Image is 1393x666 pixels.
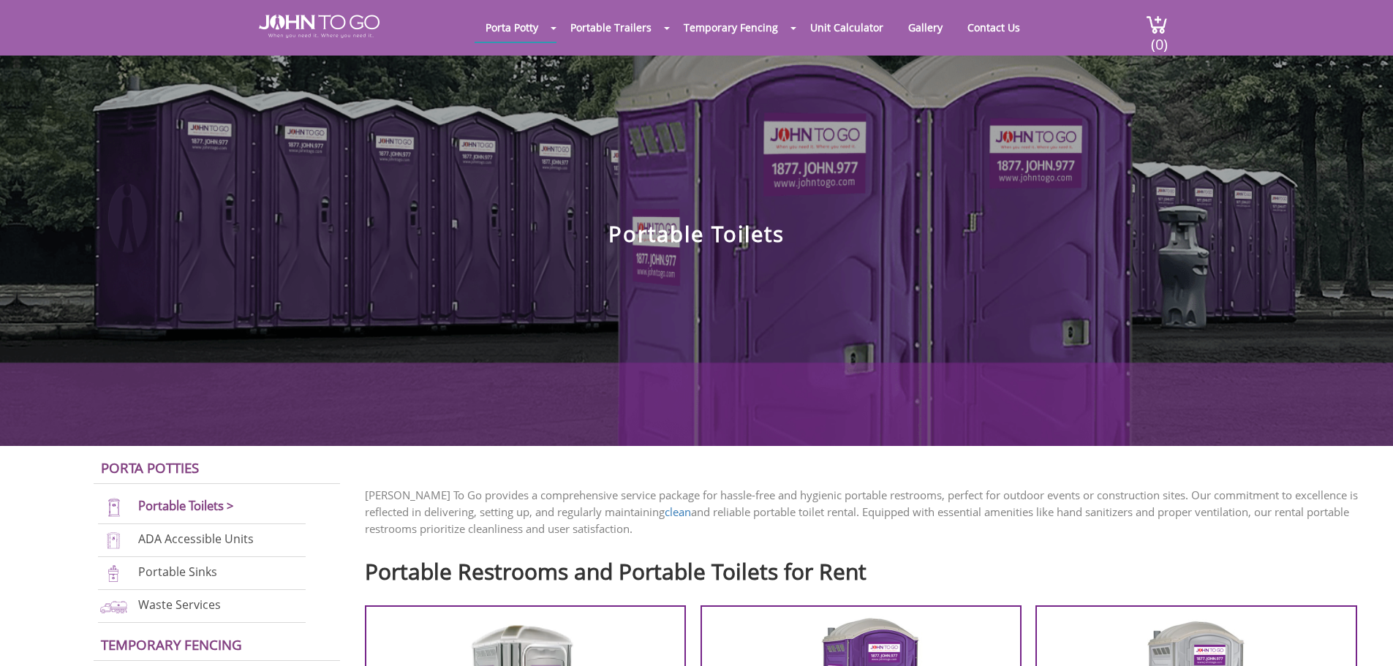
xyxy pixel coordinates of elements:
img: portable-toilets-new.png [98,498,129,518]
a: Portable Sinks [138,564,217,580]
button: Live Chat [1335,608,1393,666]
a: ADA Accessible Units [138,531,254,547]
img: cart a [1146,15,1168,34]
a: Unit Calculator [799,13,894,42]
a: Porta Potty [475,13,549,42]
h2: Portable Restrooms and Portable Toilets for Rent [365,552,1371,583]
a: Gallery [897,13,954,42]
a: Contact Us [956,13,1031,42]
a: Portable Trailers [559,13,662,42]
img: waste-services-new.png [98,597,129,616]
a: Temporary Fencing [673,13,789,42]
a: Temporary Fencing [101,635,242,654]
img: ADA-units-new.png [98,531,129,550]
img: JOHN to go [259,15,380,38]
a: clean [665,504,691,519]
a: Portable Toilets > [138,497,234,514]
span: (0) [1150,23,1168,54]
p: [PERSON_NAME] To Go provides a comprehensive service package for hassle-free and hygienic portabl... [365,487,1371,537]
img: portable-sinks-new.png [98,564,129,583]
a: Porta Potties [101,458,199,477]
a: Waste Services [138,597,221,613]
